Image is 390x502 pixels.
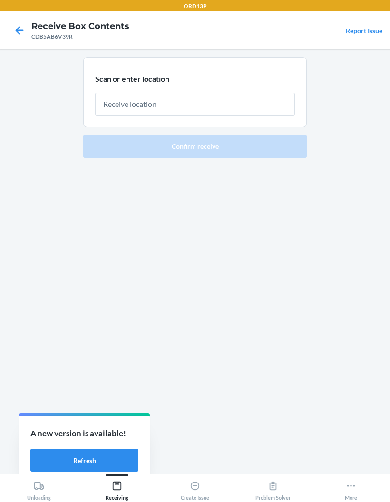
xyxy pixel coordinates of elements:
[31,32,129,41] div: CDB5AB6V39R
[255,477,291,501] div: Problem Solver
[312,474,390,501] button: More
[95,93,295,116] input: Receive location
[106,477,128,501] div: Receiving
[31,20,129,32] h4: Receive Box Contents
[346,27,382,35] a: Report Issue
[30,449,138,472] button: Refresh
[156,474,234,501] button: Create Issue
[234,474,312,501] button: Problem Solver
[345,477,357,501] div: More
[181,477,209,501] div: Create Issue
[83,135,307,158] button: Confirm receive
[30,427,138,440] p: A new version is available!
[95,74,169,83] span: Scan or enter location
[184,2,207,10] p: ORD13P
[78,474,156,501] button: Receiving
[27,477,51,501] div: Unloading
